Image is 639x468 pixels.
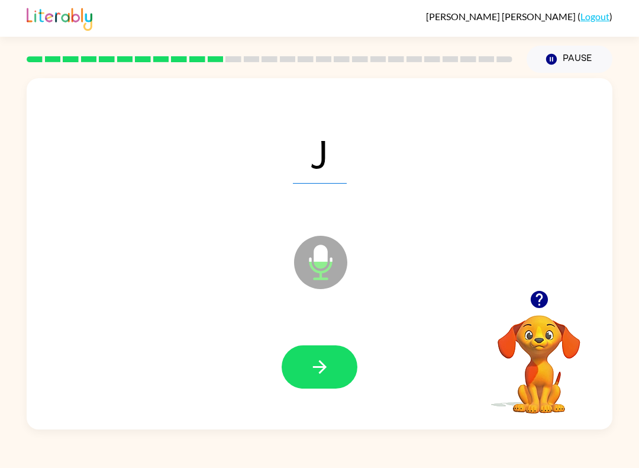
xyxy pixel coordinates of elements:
[480,297,598,415] video: Your browser must support playing .mp4 files to use Literably. Please try using another browser.
[527,46,612,73] button: Pause
[293,122,347,184] span: J
[27,5,92,31] img: Literably
[426,11,612,22] div: ( )
[580,11,609,22] a: Logout
[426,11,577,22] span: [PERSON_NAME] [PERSON_NAME]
